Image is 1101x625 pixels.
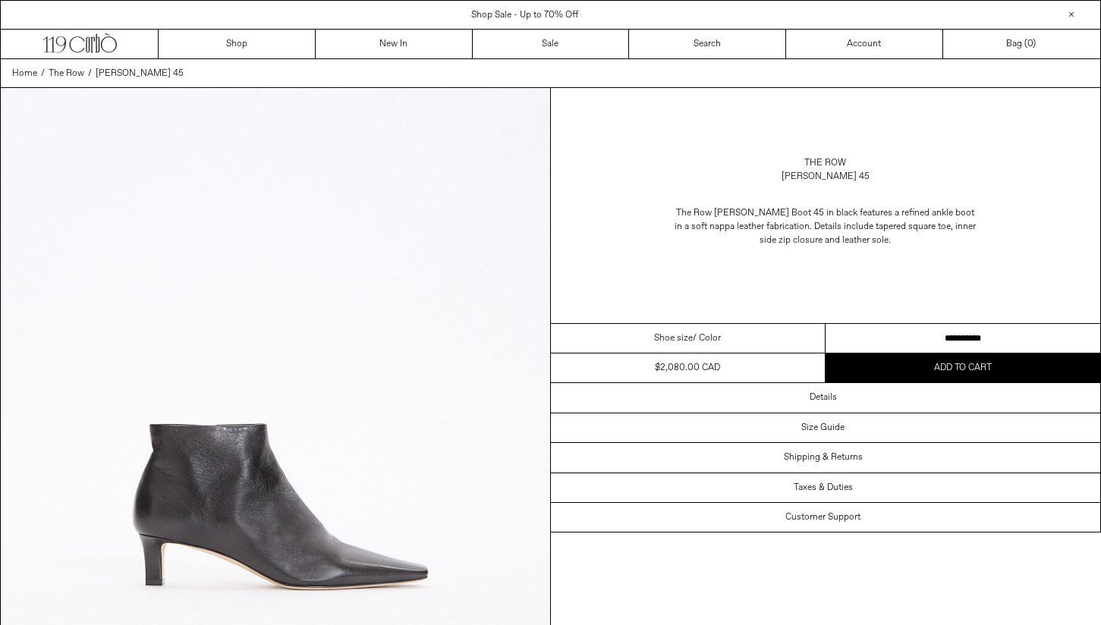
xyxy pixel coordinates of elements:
[471,9,578,21] a: Shop Sale - Up to 70% Off
[782,170,870,184] div: [PERSON_NAME] 45
[96,67,184,80] a: [PERSON_NAME] 45
[41,67,45,80] span: /
[49,68,84,80] span: The Row
[655,361,720,375] div: $2,080.00 CAD
[934,362,992,374] span: Add to cart
[674,199,977,255] p: The Row [PERSON_NAME] Boot 45 in black features a refined ankle boot in a soft nappa leather fabr...
[804,156,846,170] a: The Row
[693,331,721,345] span: / Color
[784,452,863,463] h3: Shipping & Returns
[159,30,316,58] a: Shop
[810,392,837,403] h3: Details
[629,30,786,58] a: Search
[96,68,184,80] span: [PERSON_NAME] 45
[316,30,473,58] a: New In
[473,30,630,58] a: Sale
[943,30,1100,58] a: Bag ()
[1027,37,1036,51] span: )
[88,67,92,80] span: /
[1027,38,1033,50] span: 0
[786,30,943,58] a: Account
[12,67,37,80] a: Home
[654,331,693,345] span: Shoe size
[794,482,853,493] h3: Taxes & Duties
[12,68,37,80] span: Home
[826,353,1100,382] button: Add to cart
[785,512,860,523] h3: Customer Support
[49,67,84,80] a: The Row
[801,422,845,433] h3: Size Guide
